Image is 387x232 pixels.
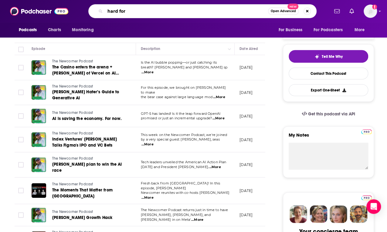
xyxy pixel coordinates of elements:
span: ...More [213,95,225,100]
p: [DATE] [239,188,253,193]
div: Episode [32,45,45,52]
span: This week on the Newcomer Podcast, we're joined [141,133,227,137]
p: [DATE] [239,137,253,142]
img: Podchaser - Follow, Share and Rate Podcasts [10,5,68,17]
a: Show notifications dropdown [332,6,342,16]
span: ...More [191,217,203,222]
p: [DATE] [239,162,253,167]
a: The Newcomer Podcast [52,182,125,187]
span: More [355,26,365,34]
div: Search podcasts, credits, & more... [88,4,317,18]
span: New [287,4,298,9]
span: Toggle select row [18,137,24,142]
a: [PERSON_NAME] Growth Hack [52,215,124,221]
button: tell me why sparkleTell Me Why [289,50,368,63]
span: Toggle select row [18,188,24,193]
p: [DATE] [239,65,253,70]
a: [PERSON_NAME] Hater’s Guide to Generative AI [52,89,125,101]
a: The Casino enters the arena + [PERSON_NAME] of Vercel on AI factory builders [52,64,125,76]
span: The Casino enters the arena + [PERSON_NAME] of Vercel on AI factory builders [52,65,119,82]
span: The Newcomer Podcast [52,131,93,135]
span: For Podcasters [314,26,343,34]
span: The Newcomer Podcast [52,182,93,186]
input: Search podcasts, credits, & more... [105,6,268,16]
img: Podchaser Pro [361,195,372,200]
button: Column Actions [226,45,233,53]
span: [DATE] and President [PERSON_NAME] [141,165,208,169]
span: Index Ventures' [PERSON_NAME] Talks Figma's IPO and VC Bets [52,137,117,148]
a: The Newcomer Podcast [52,209,124,215]
img: Jon Profile [350,205,367,223]
img: Barbara Profile [310,205,327,223]
a: AI is saving the economy. For now. [52,116,124,122]
span: ...More [212,116,224,121]
span: Toggle select row [18,212,24,218]
a: The Newcomer Podcast [52,84,125,89]
button: Show profile menu [364,5,377,18]
img: User Profile [364,5,377,18]
span: Toggle select row [18,65,24,70]
span: [PERSON_NAME], [PERSON_NAME], and [PERSON_NAME] in on Meta' [141,213,211,222]
span: [PERSON_NAME] Growth Hack [52,215,112,220]
a: The Newcomer Podcast [52,156,125,161]
span: promised or just an incremental upgrade? [141,116,212,120]
label: My Notes [289,132,368,143]
p: [DATE] [239,90,253,95]
span: The Newcomer Podcast [52,210,93,214]
span: Get this podcast via API [308,111,355,117]
button: open menu [68,24,101,36]
a: Pro website [361,128,372,134]
img: tell me why sparkle [314,54,319,59]
img: Sydney Profile [290,205,307,223]
div: Description [141,45,160,52]
span: Tell Me Why [322,54,343,59]
span: Toggle select row [18,113,24,119]
span: [PERSON_NAME] Hater’s Guide to Generative AI [52,89,119,101]
div: Open Intercom Messenger [366,199,381,214]
a: The Newcomer Podcast [52,59,125,64]
button: open menu [310,24,351,36]
span: The Moments That Matter from [GEOGRAPHIC_DATA] [52,187,113,199]
a: Show notifications dropdown [347,6,356,16]
span: Fresh back from [GEOGRAPHIC_DATA]! In this episode, [PERSON_NAME] [141,181,220,190]
span: Charts [48,26,61,34]
span: Open Advanced [271,10,296,13]
span: by a very special guest: [PERSON_NAME], seas [141,137,220,141]
span: The Newcomer Podcast [52,84,93,88]
span: Toggle select row [18,90,24,95]
button: open menu [274,24,310,36]
a: The Moments That Matter from [GEOGRAPHIC_DATA] [52,187,125,199]
button: open menu [350,24,372,36]
span: breath? [PERSON_NAME] and [PERSON_NAME] sp [141,65,227,69]
span: the bear case against large language mod [141,95,212,99]
span: The Newcomer Podcast returns just in time to have [141,208,228,212]
span: The Newcomer Podcast [52,59,93,63]
div: Date Aired [239,45,258,52]
span: ...More [141,70,154,75]
p: [DATE] [239,114,253,119]
a: The Newcomer Podcast [52,110,124,116]
button: Open AdvancedNew [268,8,299,15]
span: [PERSON_NAME] plan to win the AI race [52,162,122,173]
span: For this episode, we brought on [PERSON_NAME] to make [141,85,226,94]
a: Index Ventures' [PERSON_NAME] Talks Figma's IPO and VC Bets [52,136,125,148]
a: Charts [44,24,65,36]
img: Podchaser Pro [361,129,372,134]
span: Tech leaders unveiled the American AI Action Plan [141,160,226,164]
span: Toggle select row [18,162,24,167]
a: [PERSON_NAME] plan to win the AI race [52,161,125,174]
a: The Newcomer Podcast [52,131,125,136]
span: Logged in as vjacobi [364,5,377,18]
button: open menu [15,24,45,36]
span: GPT-5 has landed! Is it the leap forward OpenAI [141,111,220,116]
span: Is the AI bubble popping—or just catching its [141,60,217,65]
span: The Newcomer Podcast [52,111,93,115]
img: Jules Profile [330,205,347,223]
span: The Newcomer Podcast [52,156,93,161]
span: Newcomer reunites with co-hosts [PERSON_NAME] [141,191,229,195]
span: ...More [141,142,154,147]
p: [DATE] [239,212,253,217]
a: Contact This Podcast [289,68,368,79]
a: Pro website [361,194,372,200]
